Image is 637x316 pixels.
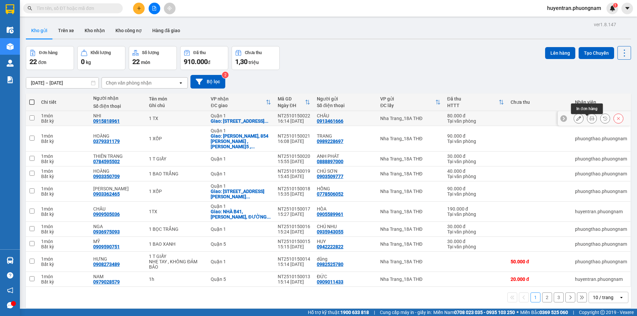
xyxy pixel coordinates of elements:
[39,50,57,55] div: Đơn hàng
[208,60,210,65] span: đ
[211,96,265,101] div: VP nhận
[211,259,271,264] div: Quận 1
[539,310,568,315] strong: 0369 525 060
[7,76,14,83] img: solution-icon
[79,23,110,38] button: Kho nhận
[278,239,310,244] div: NT2510150015
[380,116,440,121] div: Nha Trang_18A THĐ
[53,23,79,38] button: Trên xe
[380,96,435,101] div: VP gửi
[41,139,86,144] div: Bất kỳ
[222,72,229,78] sup: 2
[274,94,314,111] th: Toggle SortBy
[542,292,552,302] button: 2
[93,154,142,159] div: THIÊN TRANG
[267,214,271,220] span: ...
[167,6,172,11] span: aim
[91,50,111,55] div: Khối lượng
[149,209,204,214] div: 1TX
[278,133,310,139] div: NT2510150021
[575,99,627,105] div: Nhân viên
[447,154,504,159] div: 30.000 đ
[575,241,627,247] div: phuongthao.phuongnam
[41,118,86,124] div: Bất kỳ
[164,3,176,14] button: aim
[609,5,615,11] img: icon-new-feature
[149,156,204,161] div: 1 T GIẤY
[41,159,86,164] div: Bất kỳ
[447,118,504,124] div: Tại văn phòng
[6,4,14,14] img: logo-vxr
[317,274,374,279] div: ĐỨC
[251,144,255,149] span: ...
[278,229,310,234] div: 15:24 [DATE]
[278,103,305,108] div: Ngày ĐH
[433,309,515,316] span: Miền Nam
[278,244,310,249] div: 15:15 [DATE]
[542,4,606,12] span: huyentran.phuongnam
[93,186,142,191] div: QUANG LAM
[278,168,310,174] div: NT2510150019
[613,3,618,8] sup: 1
[575,156,627,161] div: phuongthao.phuongnam
[511,259,568,264] div: 50.000 đ
[447,168,504,174] div: 40.000 đ
[447,139,504,144] div: Tại văn phòng
[575,277,627,282] div: huyentran.phuongnam
[93,256,142,262] div: HƯNG
[380,156,440,161] div: Nha Trang_18A THĐ
[317,103,374,108] div: Số điện thoại
[619,295,624,300] svg: open
[317,154,374,159] div: ANH PHÁT
[575,136,627,141] div: phuongthao.phuongnam
[594,21,616,28] div: ver 1.8.147
[7,60,14,67] img: warehouse-icon
[93,159,120,164] div: 0784595502
[278,118,310,124] div: 16:14 [DATE]
[129,46,177,70] button: Số lượng22món
[317,133,374,139] div: TRANG
[317,159,343,164] div: 0888897000
[447,159,504,164] div: Tại văn phòng
[447,113,504,118] div: 80.000 đ
[41,191,86,197] div: Bất kỳ
[149,277,204,282] div: 1h
[207,94,274,111] th: Toggle SortBy
[531,292,540,302] button: 1
[575,209,627,214] div: huyentran.phuongnam
[447,212,504,217] div: Tại văn phòng
[93,191,120,197] div: 0903362465
[93,279,120,284] div: 0979028579
[93,244,120,249] div: 0909590751
[137,6,141,11] span: plus
[7,27,14,33] img: warehouse-icon
[7,302,13,308] span: message
[211,133,271,149] div: Giao: CHUNG CƯ GIAI VIỆT, 854 TẠ QUANG BỬU ,P.5 , Q.8 ( GTN: 50K )
[211,113,271,118] div: Quận 1
[149,103,204,108] div: Ghi chú
[380,241,440,247] div: Nha Trang_18A THĐ
[575,259,627,264] div: phuongthao.phuongnam
[278,191,310,197] div: 15:35 [DATE]
[41,256,86,262] div: 1 món
[41,274,86,279] div: 1 món
[278,113,310,118] div: NT2510150022
[77,46,125,70] button: Khối lượng0kg
[593,294,613,301] div: 10 / trang
[444,94,507,111] th: Toggle SortBy
[278,274,310,279] div: NT2510150013
[30,58,37,66] span: 22
[149,189,204,194] div: 1 XỐP
[26,23,53,38] button: Kho gửi
[7,272,13,279] span: question-circle
[317,229,343,234] div: 0935943055
[41,113,86,118] div: 1 món
[317,113,374,118] div: CHÂU
[447,186,504,191] div: 90.000 đ
[600,310,605,315] span: copyright
[36,5,115,12] input: Tìm tên, số ĐT hoặc mã đơn
[41,212,86,217] div: Bất kỳ
[142,50,159,55] div: Số lượng
[447,96,499,101] div: Đã thu
[41,168,86,174] div: 1 món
